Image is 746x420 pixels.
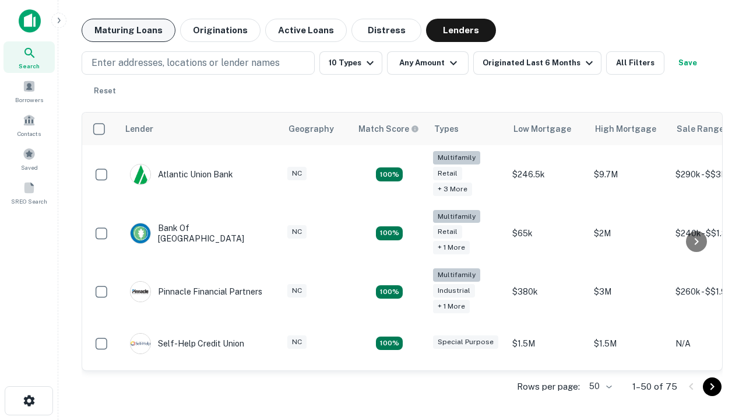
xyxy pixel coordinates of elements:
div: Matching Properties: 10, hasApolloMatch: undefined [376,167,403,181]
p: Enter addresses, locations or lender names [92,56,280,70]
th: Types [427,113,506,145]
div: NC [287,284,307,297]
div: Retail [433,167,462,180]
th: High Mortgage [588,113,670,145]
span: Borrowers [15,95,43,104]
div: Sale Range [677,122,724,136]
iframe: Chat Widget [688,289,746,345]
button: All Filters [606,51,664,75]
button: Go to next page [703,377,722,396]
button: Reset [86,79,124,103]
div: NC [287,167,307,180]
div: Originated Last 6 Months [483,56,596,70]
div: NC [287,225,307,239]
div: Capitalize uses an advanced AI algorithm to match your search with the best lender. The match sco... [358,123,419,135]
td: $9.7M [588,145,670,204]
div: + 1 more [433,300,470,313]
div: Pinnacle Financial Partners [130,281,262,302]
div: Retail [433,225,462,239]
div: Multifamily [433,151,480,164]
div: Self-help Credit Union [130,333,244,354]
a: Search [3,41,55,73]
td: $65k [506,204,588,263]
span: Saved [21,163,38,172]
span: SREO Search [11,197,47,206]
div: Industrial [433,284,475,297]
th: Geography [281,113,351,145]
span: Contacts [17,129,41,138]
a: Contacts [3,109,55,141]
td: $2M [588,204,670,263]
p: 1–50 of 75 [632,380,677,394]
img: picture [131,164,150,184]
img: picture [131,223,150,243]
button: Distress [351,19,421,42]
td: $1.5M [588,321,670,366]
h6: Match Score [358,123,417,135]
div: Multifamily [433,210,480,223]
div: Low Mortgage [513,122,571,136]
td: $380k [506,262,588,321]
button: Originations [180,19,261,42]
div: Matching Properties: 17, hasApolloMatch: undefined [376,226,403,240]
div: + 3 more [433,183,472,196]
div: Multifamily [433,268,480,282]
div: Lender [125,122,153,136]
div: 50 [585,378,614,395]
div: Matching Properties: 13, hasApolloMatch: undefined [376,285,403,299]
button: Enter addresses, locations or lender names [82,51,315,75]
div: Matching Properties: 11, hasApolloMatch: undefined [376,337,403,351]
div: Types [434,122,459,136]
a: SREO Search [3,177,55,208]
img: capitalize-icon.png [19,9,41,33]
div: Bank Of [GEOGRAPHIC_DATA] [130,223,270,244]
th: Lender [118,113,281,145]
button: Maturing Loans [82,19,175,42]
span: Search [19,61,40,71]
div: NC [287,335,307,349]
img: picture [131,334,150,353]
div: High Mortgage [595,122,656,136]
td: $3M [588,262,670,321]
td: $246.5k [506,145,588,204]
button: Active Loans [265,19,347,42]
button: 10 Types [319,51,382,75]
th: Capitalize uses an advanced AI algorithm to match your search with the best lender. The match sco... [351,113,427,145]
a: Saved [3,143,55,174]
button: Any Amount [387,51,469,75]
div: Geography [288,122,334,136]
p: Rows per page: [517,380,580,394]
img: picture [131,282,150,302]
button: Originated Last 6 Months [473,51,601,75]
td: $1.5M [506,321,588,366]
div: Atlantic Union Bank [130,164,233,185]
div: Special Purpose [433,335,498,349]
th: Low Mortgage [506,113,588,145]
button: Save your search to get updates of matches that match your search criteria. [669,51,706,75]
div: + 1 more [433,241,470,254]
button: Lenders [426,19,496,42]
a: Borrowers [3,75,55,107]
